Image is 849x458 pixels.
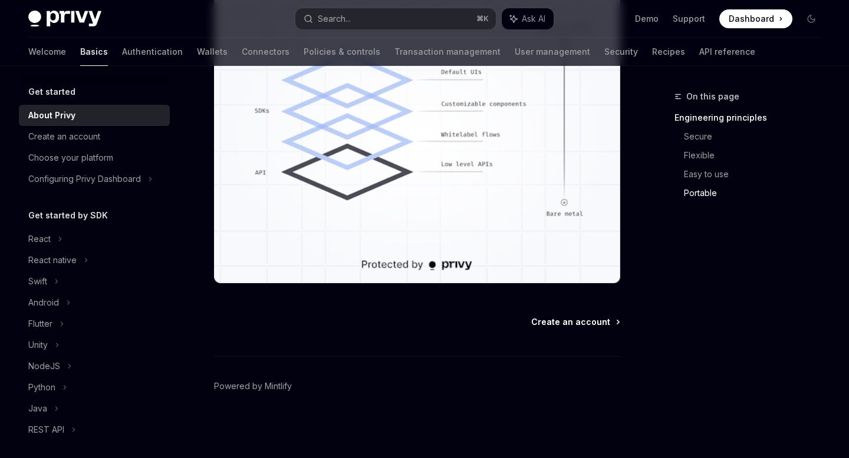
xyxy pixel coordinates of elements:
div: Java [28,401,47,416]
div: Flutter [28,317,52,331]
a: Easy to use [684,165,830,184]
a: API reference [699,38,755,66]
div: About Privy [28,108,75,122]
a: User management [515,38,590,66]
div: Choose your platform [28,151,113,165]
div: Create an account [28,130,100,144]
div: NodeJS [28,359,60,373]
a: Support [673,13,705,25]
a: Security [604,38,638,66]
a: Powered by Mintlify [214,380,292,392]
img: dark logo [28,11,101,27]
div: Search... [318,12,351,26]
button: Search...⌘K [295,8,495,29]
a: Dashboard [719,9,792,28]
a: Engineering principles [674,108,830,127]
button: Ask AI [502,8,554,29]
a: Transaction management [394,38,501,66]
a: Connectors [242,38,289,66]
div: Android [28,296,59,310]
div: Configuring Privy Dashboard [28,172,141,186]
a: Policies & controls [304,38,380,66]
a: Wallets [197,38,228,66]
a: Create an account [19,126,170,147]
a: Create an account [531,316,619,328]
button: Toggle dark mode [802,9,821,28]
span: On this page [686,89,739,104]
a: Recipes [652,38,685,66]
div: Swift [28,274,47,288]
a: Authentication [122,38,183,66]
h5: Get started [28,85,75,99]
span: Create an account [531,316,610,328]
a: Demo [635,13,659,25]
a: Basics [80,38,108,66]
span: Dashboard [729,13,774,25]
a: Portable [684,184,830,203]
span: Ask AI [522,13,545,25]
a: Choose your platform [19,147,170,168]
div: REST API [28,423,64,437]
div: React native [28,253,77,267]
a: Welcome [28,38,66,66]
div: Unity [28,338,48,352]
a: About Privy [19,105,170,126]
a: Secure [684,127,830,146]
a: Flexible [684,146,830,165]
span: ⌘ K [476,14,489,24]
div: Python [28,380,55,394]
h5: Get started by SDK [28,208,108,223]
div: React [28,232,51,246]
